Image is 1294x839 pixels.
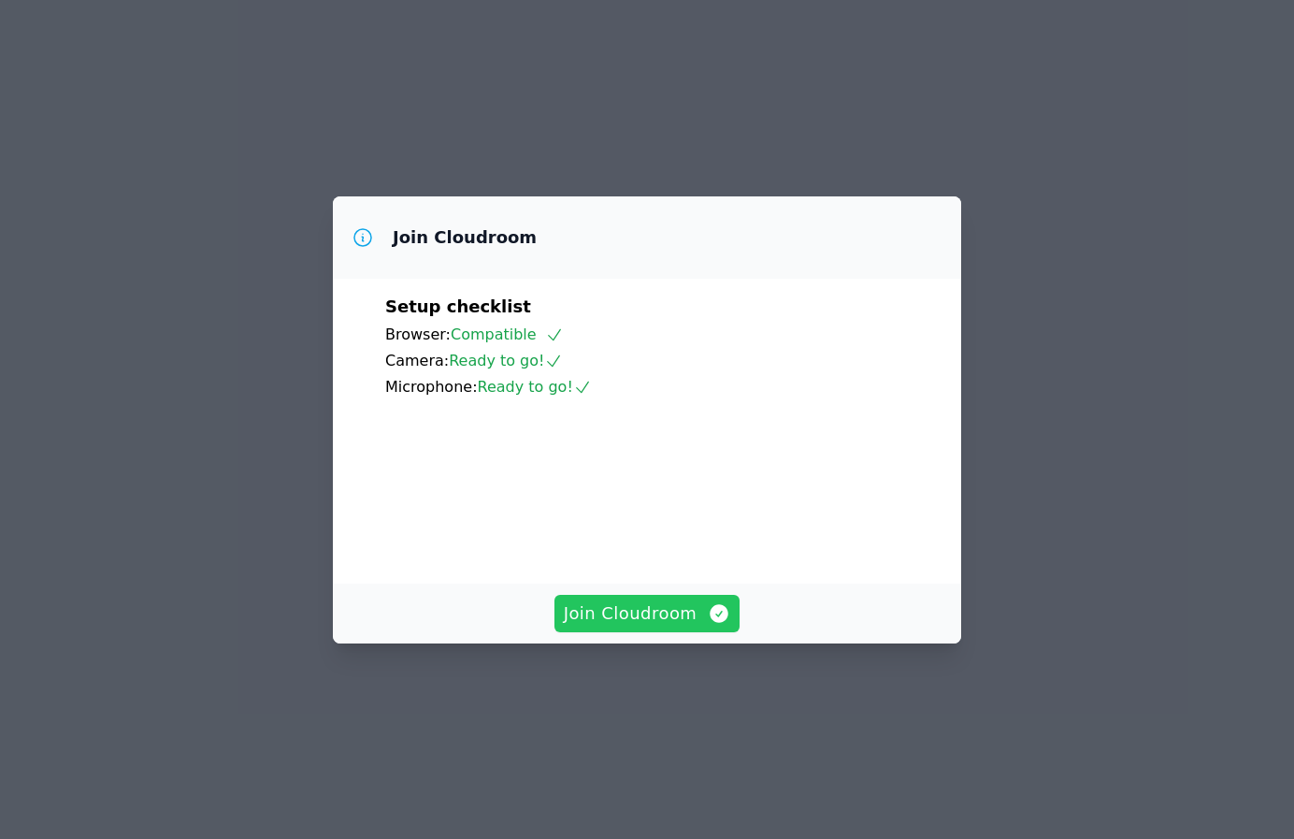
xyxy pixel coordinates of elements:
span: Join Cloudroom [564,600,731,627]
span: Ready to go! [449,352,563,369]
button: Join Cloudroom [554,595,740,632]
span: Camera: [385,352,449,369]
h3: Join Cloudroom [393,226,537,249]
span: Setup checklist [385,297,531,316]
span: Browser: [385,325,451,343]
span: Ready to go! [478,378,592,396]
span: Compatible [451,325,564,343]
span: Microphone: [385,378,478,396]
